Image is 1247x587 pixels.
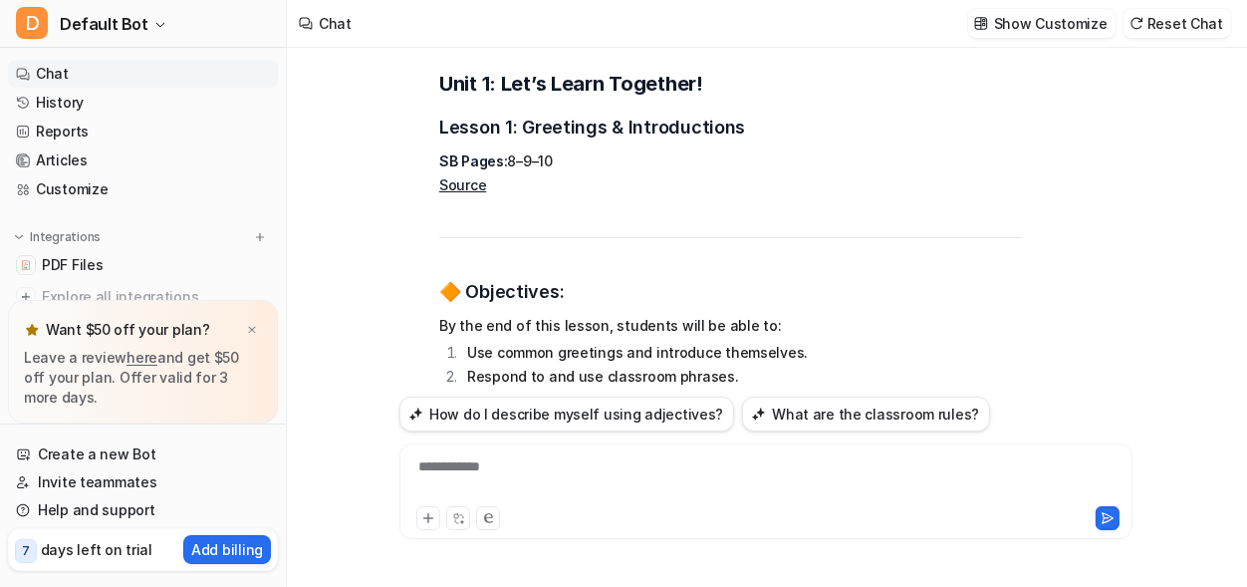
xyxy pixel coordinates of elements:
a: History [8,89,278,117]
button: Reset Chat [1123,9,1231,38]
h2: Unit 1: Let’s Learn Together! [439,70,1022,98]
li: Respond to and use classroom phrases. [461,365,1022,389]
img: customize [974,16,988,31]
img: menu_add.svg [253,230,267,244]
img: reset [1129,16,1143,31]
a: Explore all integrations [8,283,278,311]
p: Add billing [191,539,263,560]
p: Integrations [30,229,101,245]
h3: Lesson 1: Greetings & Introductions [439,114,1022,142]
a: Chat [8,60,278,88]
a: Invite teammates [8,468,278,496]
a: Articles [8,147,278,174]
button: How do I describe myself using adjectives? [399,397,734,432]
span: D [16,7,48,39]
button: What are the classroom rules? [742,397,990,432]
span: Default Bot [60,10,148,38]
p: Show Customize [994,13,1108,34]
button: Show Customize [968,9,1116,38]
li: Use common greetings and introduce themselves. [461,341,1022,365]
a: here [126,349,157,366]
button: Add billing [183,535,271,564]
span: PDF Files [42,255,103,275]
a: Source [439,176,486,193]
img: x [246,324,258,337]
p: Want $50 off your plan? [46,320,210,340]
img: PDF Files [20,259,32,271]
p: 7 [22,542,30,560]
li: Write simple sentences about themselves using the present simple tense. [461,389,1022,413]
span: Explore all integrations [42,281,270,313]
p: days left on trial [41,539,152,560]
div: Chat [319,13,352,34]
img: expand menu [12,230,26,244]
a: Customize [8,175,278,203]
p: 8–9–10 [439,149,1022,197]
a: PDF FilesPDF Files [8,251,278,279]
p: By the end of this lesson, students will be able to: [439,314,1022,338]
img: star [24,322,40,338]
img: explore all integrations [16,287,36,307]
a: Help and support [8,496,278,524]
button: Integrations [8,227,107,247]
h3: 🔶 Objectives: [439,278,1022,306]
a: Reports [8,118,278,146]
p: Leave a review and get $50 off your plan. Offer valid for 3 more days. [24,348,262,408]
a: Create a new Bot [8,440,278,468]
strong: SB Pages: [439,152,507,169]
